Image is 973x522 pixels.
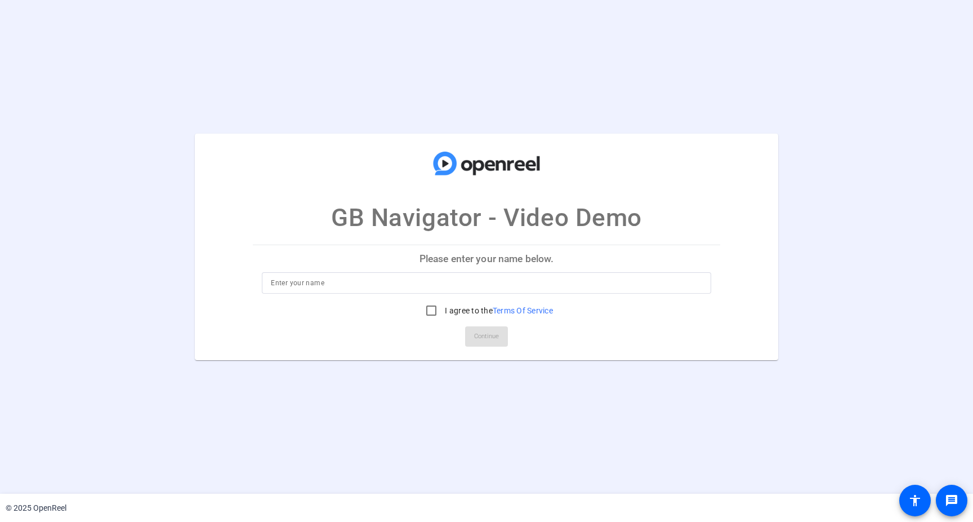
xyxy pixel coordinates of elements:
[493,306,553,315] a: Terms Of Service
[945,494,958,507] mat-icon: message
[430,145,543,182] img: company-logo
[331,199,642,236] p: GB Navigator - Video Demo
[908,494,922,507] mat-icon: accessibility
[253,245,720,272] p: Please enter your name below.
[443,305,553,316] label: I agree to the
[271,276,702,290] input: Enter your name
[6,502,66,514] div: © 2025 OpenReel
